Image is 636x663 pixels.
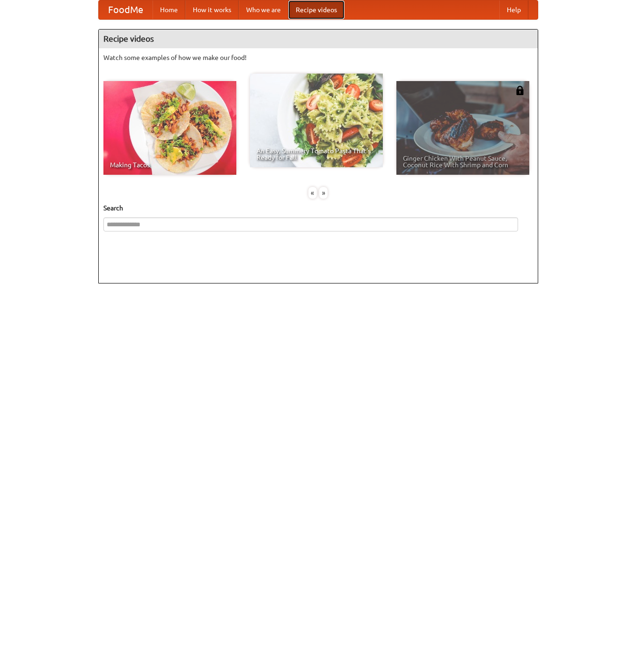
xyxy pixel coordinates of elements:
a: Home [153,0,185,19]
h5: Search [103,203,533,213]
a: Who we are [239,0,288,19]
a: An Easy, Summery Tomato Pasta That's Ready for Fall [250,74,383,167]
span: Making Tacos [110,162,230,168]
img: 483408.png [515,86,525,95]
span: An Easy, Summery Tomato Pasta That's Ready for Fall [256,148,376,161]
a: Making Tacos [103,81,236,175]
a: FoodMe [99,0,153,19]
p: Watch some examples of how we make our food! [103,53,533,62]
a: How it works [185,0,239,19]
div: » [319,187,328,199]
h4: Recipe videos [99,30,538,48]
a: Help [499,0,528,19]
div: « [308,187,317,199]
a: Recipe videos [288,0,344,19]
